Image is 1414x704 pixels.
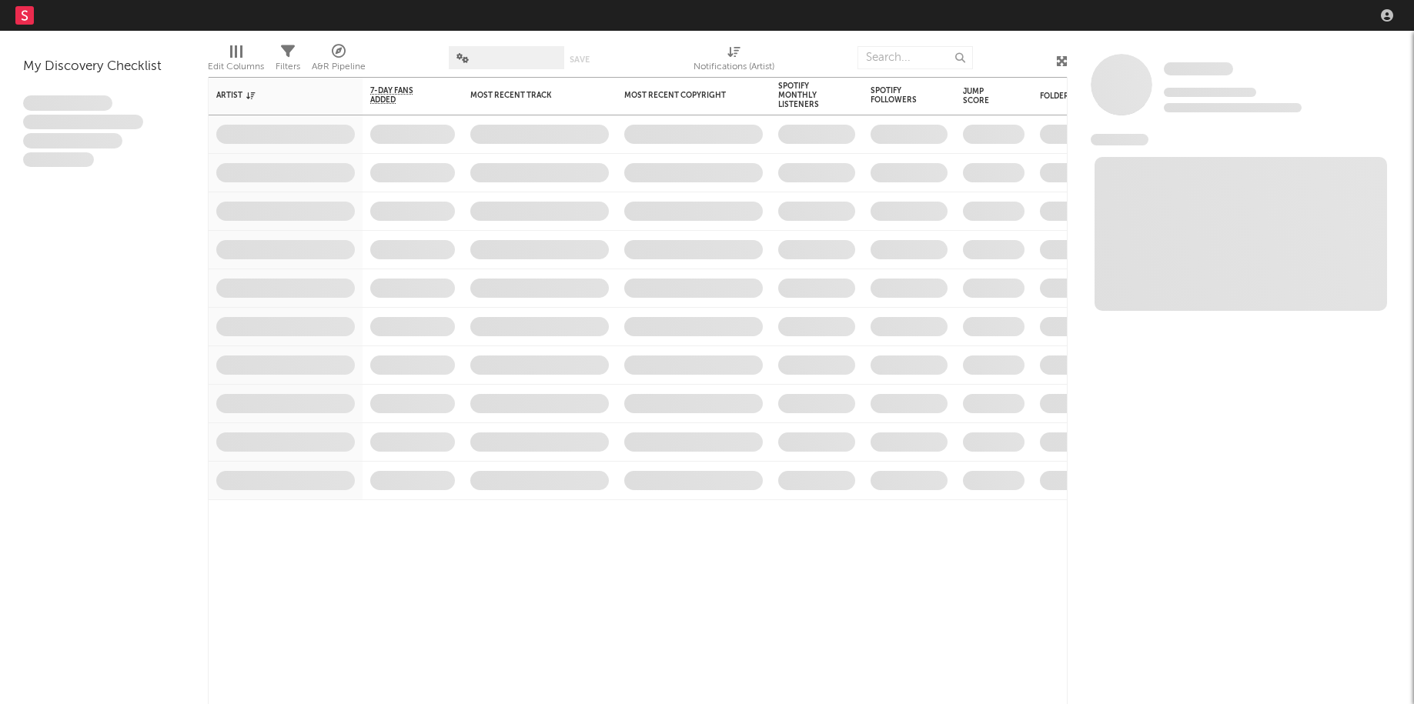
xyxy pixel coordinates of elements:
[570,55,590,64] button: Save
[624,91,740,100] div: Most Recent Copyright
[208,38,264,83] div: Edit Columns
[470,91,586,100] div: Most Recent Track
[23,133,122,148] span: Praesent ac interdum
[276,38,300,83] div: Filters
[1164,103,1302,112] span: 0 fans last week
[694,58,774,76] div: Notifications (Artist)
[694,38,774,83] div: Notifications (Artist)
[1091,134,1148,145] span: News Feed
[871,86,924,105] div: Spotify Followers
[23,152,94,168] span: Aliquam viverra
[857,46,973,69] input: Search...
[1164,62,1233,77] a: Some Artist
[312,38,366,83] div: A&R Pipeline
[1040,92,1155,101] div: Folders
[312,58,366,76] div: A&R Pipeline
[778,82,832,109] div: Spotify Monthly Listeners
[23,115,143,130] span: Integer aliquet in purus et
[23,95,112,111] span: Lorem ipsum dolor
[208,58,264,76] div: Edit Columns
[1164,88,1256,97] span: Tracking Since: [DATE]
[370,86,432,105] span: 7-Day Fans Added
[1164,62,1233,75] span: Some Artist
[216,91,332,100] div: Artist
[963,87,1001,105] div: Jump Score
[276,58,300,76] div: Filters
[23,58,185,76] div: My Discovery Checklist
